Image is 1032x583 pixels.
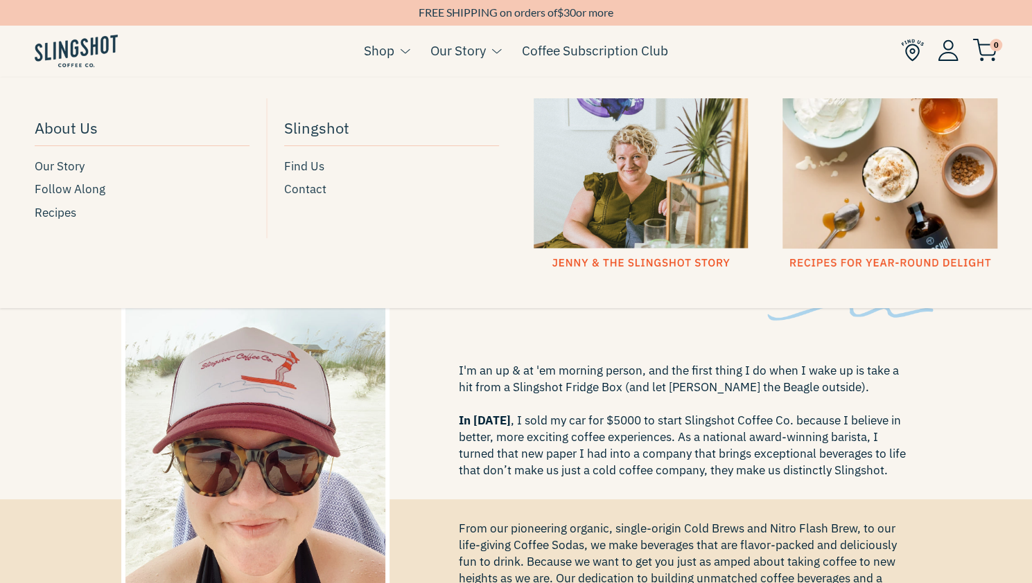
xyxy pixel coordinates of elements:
[430,40,486,61] a: Our Story
[459,362,911,478] span: I'm an up & at 'em morning person, and the first thing I do when I wake up is take a hit from a S...
[557,6,563,19] span: $
[284,180,499,199] a: Contact
[459,413,511,428] span: In [DATE]
[35,116,98,140] span: About Us
[35,157,85,176] span: Our Story
[35,112,250,146] a: About Us
[284,157,324,176] span: Find Us
[35,204,250,222] a: Recipes
[284,157,499,176] a: Find Us
[35,180,105,199] span: Follow Along
[563,6,576,19] span: 30
[990,39,1002,51] span: 0
[284,180,326,199] span: Contact
[972,42,997,59] a: 0
[972,39,997,62] img: cart
[364,40,394,61] a: Shop
[284,116,349,140] span: Slingshot
[35,157,250,176] a: Our Story
[35,204,76,222] span: Recipes
[35,180,250,199] a: Follow Along
[901,39,924,62] img: Find Us
[284,112,499,146] a: Slingshot
[938,39,959,61] img: Account
[522,40,668,61] a: Coffee Subscription Club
